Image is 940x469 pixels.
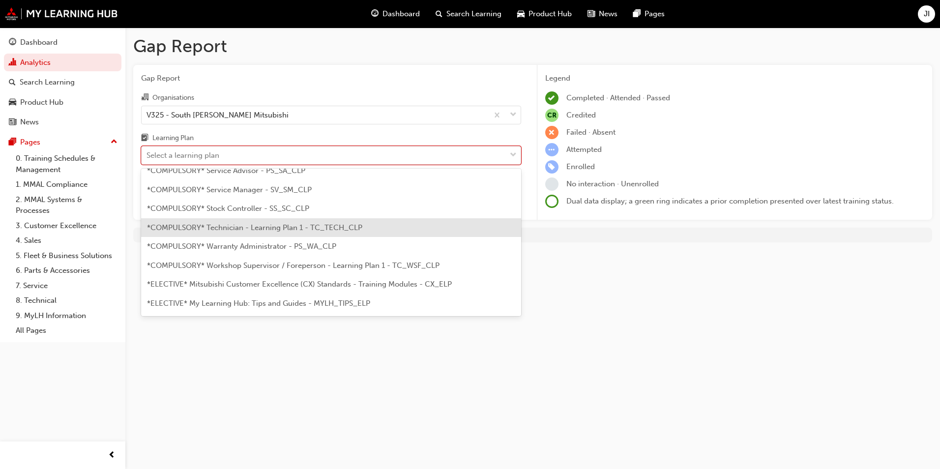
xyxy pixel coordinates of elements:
[4,54,121,72] a: Analytics
[4,31,121,133] button: DashboardAnalyticsSearch LearningProduct HubNews
[633,8,641,20] span: pages-icon
[599,8,617,20] span: News
[147,223,362,232] span: *COMPULSORY* Technician - Learning Plan 1 - TC_TECH_CLP
[147,261,440,270] span: *COMPULSORY* Workshop Supervisor / Foreperson - Learning Plan 1 - TC_WSF_CLP
[529,8,572,20] span: Product Hub
[566,162,595,171] span: Enrolled
[12,263,121,278] a: 6. Parts & Accessories
[9,59,16,67] span: chart-icon
[111,136,117,148] span: up-icon
[12,293,121,308] a: 8. Technical
[4,113,121,131] a: News
[509,4,580,24] a: car-iconProduct Hub
[12,308,121,323] a: 9. MyLH Information
[566,197,894,205] span: Dual data display; a green ring indicates a prior completion presented over latest training status.
[510,109,517,121] span: down-icon
[12,177,121,192] a: 1. MMAL Compliance
[12,278,121,293] a: 7. Service
[20,37,58,48] div: Dashboard
[428,4,509,24] a: search-iconSearch Learning
[545,160,558,174] span: learningRecordVerb_ENROLL-icon
[363,4,428,24] a: guage-iconDashboard
[566,128,616,137] span: Failed · Absent
[4,133,121,151] button: Pages
[9,138,16,147] span: pages-icon
[20,77,75,88] div: Search Learning
[133,35,932,57] h1: Gap Report
[9,118,16,127] span: news-icon
[4,93,121,112] a: Product Hub
[147,166,305,175] span: *COMPULSORY* Service Advisor - PS_SA_CLP
[147,185,312,194] span: *COMPULSORY* Service Manager - SV_SM_CLP
[924,8,930,20] span: JI
[20,137,40,148] div: Pages
[446,8,501,20] span: Search Learning
[147,204,309,213] span: *COMPULSORY* Stock Controller - SS_SC_CLP
[147,242,336,251] span: *COMPULSORY* Warranty Administrator - PS_WA_CLP
[545,109,558,122] span: null-icon
[108,449,116,462] span: prev-icon
[545,73,925,84] div: Legend
[545,143,558,156] span: learningRecordVerb_ATTEMPT-icon
[147,299,370,308] span: *ELECTIVE* My Learning Hub: Tips and Guides - MYLH_TIPS_ELP
[545,91,558,105] span: learningRecordVerb_COMPLETE-icon
[147,280,452,289] span: *ELECTIVE* Mitsubishi Customer Excellence (CX) Standards - Training Modules - CX_ELP
[382,8,420,20] span: Dashboard
[4,73,121,91] a: Search Learning
[12,218,121,234] a: 3. Customer Excellence
[545,177,558,191] span: learningRecordVerb_NONE-icon
[20,97,63,108] div: Product Hub
[566,111,596,119] span: Credited
[371,8,379,20] span: guage-icon
[436,8,442,20] span: search-icon
[12,192,121,218] a: 2. MMAL Systems & Processes
[152,93,194,103] div: Organisations
[4,33,121,52] a: Dashboard
[20,117,39,128] div: News
[147,150,219,161] div: Select a learning plan
[147,109,289,120] div: V325 - South [PERSON_NAME] Mitsubishi
[12,233,121,248] a: 4. Sales
[141,93,148,102] span: organisation-icon
[517,8,525,20] span: car-icon
[141,73,521,84] span: Gap Report
[12,248,121,264] a: 5. Fleet & Business Solutions
[625,4,673,24] a: pages-iconPages
[645,8,665,20] span: Pages
[12,151,121,177] a: 0. Training Schedules & Management
[510,149,517,162] span: down-icon
[9,98,16,107] span: car-icon
[9,38,16,47] span: guage-icon
[152,133,194,143] div: Learning Plan
[12,323,121,338] a: All Pages
[566,179,659,188] span: No interaction · Unenrolled
[566,93,670,102] span: Completed · Attended · Passed
[918,5,935,23] button: JI
[5,7,118,20] img: mmal
[141,134,148,143] span: learningplan-icon
[9,78,16,87] span: search-icon
[580,4,625,24] a: news-iconNews
[566,145,602,154] span: Attempted
[545,126,558,139] span: learningRecordVerb_FAIL-icon
[587,8,595,20] span: news-icon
